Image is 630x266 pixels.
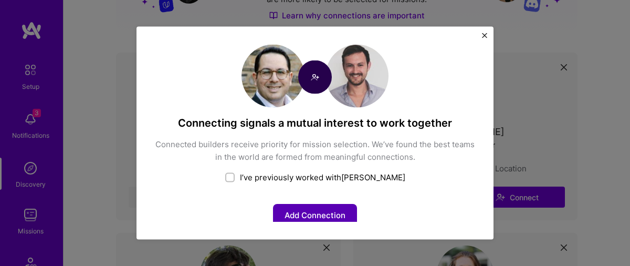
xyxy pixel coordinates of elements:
img: Connect [298,60,332,94]
div: I’ve previously worked with [PERSON_NAME] [154,172,476,183]
img: User Avatar [325,45,388,108]
h4: Connecting signals a mutual interest to work together [154,116,476,130]
img: User Avatar [241,45,304,108]
button: Close [482,33,487,44]
div: Connected builders receive priority for mission selection. We’ve found the best teams in the worl... [154,138,476,163]
button: Add Connection [273,204,357,227]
